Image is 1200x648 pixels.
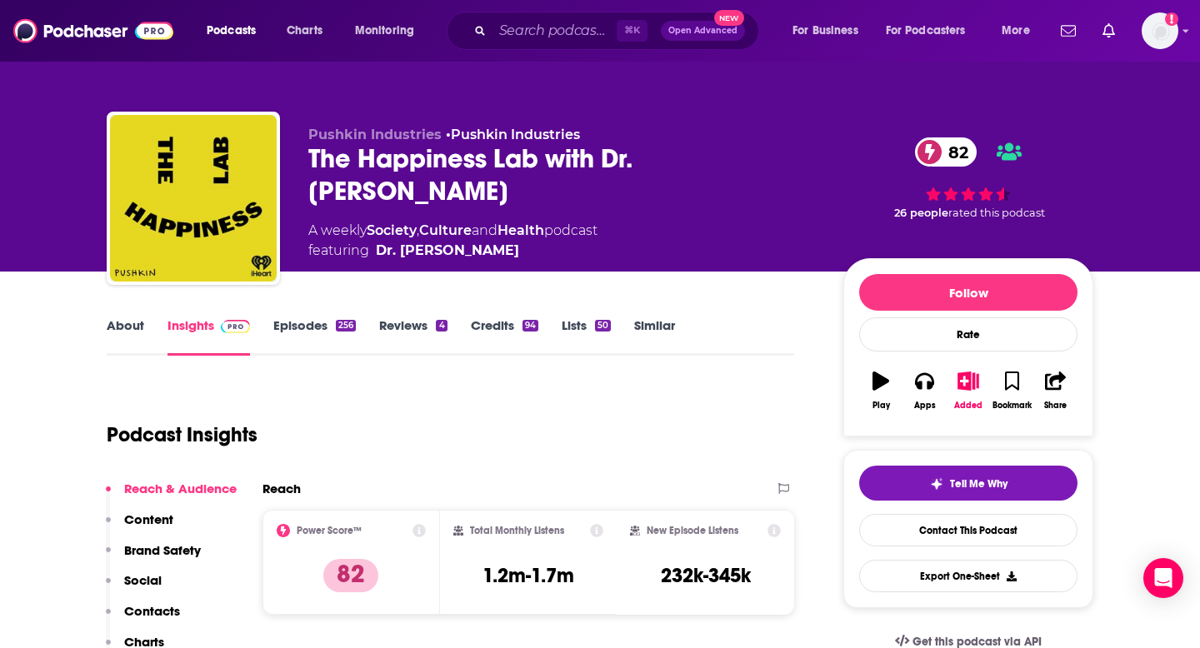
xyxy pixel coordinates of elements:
[221,320,250,333] img: Podchaser Pro
[522,320,538,331] div: 94
[859,317,1077,351] div: Rate
[106,481,237,511] button: Reach & Audience
[930,477,943,491] img: tell me why sparkle
[661,21,745,41] button: Open AdvancedNew
[1044,401,1067,411] div: Share
[714,10,744,26] span: New
[1143,558,1183,598] div: Open Intercom Messenger
[1034,361,1077,421] button: Share
[1142,12,1178,49] button: Show profile menu
[954,401,982,411] div: Added
[902,361,946,421] button: Apps
[308,241,597,261] span: featuring
[110,115,277,282] img: The Happiness Lab with Dr. Laurie Santos
[859,274,1077,311] button: Follow
[446,127,580,142] span: •
[167,317,250,356] a: InsightsPodchaser Pro
[336,320,356,331] div: 256
[308,127,442,142] span: Pushkin Industries
[276,17,332,44] a: Charts
[859,514,1077,546] a: Contact This Podcast
[872,401,890,411] div: Play
[886,19,966,42] span: For Podcasters
[323,559,378,592] p: 82
[124,542,201,558] p: Brand Safety
[436,320,447,331] div: 4
[634,317,675,356] a: Similar
[843,127,1093,231] div: 82 26 peoplerated this podcast
[859,466,1077,501] button: tell me why sparkleTell Me Why
[107,317,144,356] a: About
[1002,19,1030,42] span: More
[482,563,574,588] h3: 1.2m-1.7m
[462,12,775,50] div: Search podcasts, credits, & more...
[13,15,173,47] img: Podchaser - Follow, Share and Rate Podcasts
[106,603,180,634] button: Contacts
[308,221,597,261] div: A weekly podcast
[262,481,301,496] h2: Reach
[273,317,356,356] a: Episodes256
[297,525,362,536] h2: Power Score™
[379,317,447,356] a: Reviews4
[124,481,237,496] p: Reach & Audience
[992,401,1032,411] div: Bookmark
[124,572,162,588] p: Social
[781,17,879,44] button: open menu
[647,525,738,536] h2: New Episode Listens
[107,422,257,447] h1: Podcast Insights
[947,361,990,421] button: Added
[355,19,414,42] span: Monitoring
[859,361,902,421] button: Play
[1165,12,1178,26] svg: Add a profile image
[875,17,990,44] button: open menu
[990,17,1051,44] button: open menu
[124,603,180,619] p: Contacts
[106,511,173,542] button: Content
[668,27,737,35] span: Open Advanced
[1096,17,1122,45] a: Show notifications dropdown
[376,241,519,261] div: Dr. [PERSON_NAME]
[195,17,277,44] button: open menu
[617,20,647,42] span: ⌘ K
[950,477,1007,491] span: Tell Me Why
[471,317,538,356] a: Credits94
[792,19,858,42] span: For Business
[492,17,617,44] input: Search podcasts, credits, & more...
[419,222,472,238] a: Culture
[595,320,611,331] div: 50
[1054,17,1082,45] a: Show notifications dropdown
[948,207,1045,219] span: rated this podcast
[106,572,162,603] button: Social
[106,542,201,573] button: Brand Safety
[1142,12,1178,49] span: Logged in as abirchfield
[124,511,173,527] p: Content
[990,361,1033,421] button: Bookmark
[859,560,1077,592] button: Export One-Sheet
[470,525,564,536] h2: Total Monthly Listens
[497,222,544,238] a: Health
[451,127,580,142] a: Pushkin Industries
[914,401,936,411] div: Apps
[343,17,436,44] button: open menu
[1142,12,1178,49] img: User Profile
[472,222,497,238] span: and
[894,207,948,219] span: 26 people
[417,222,419,238] span: ,
[287,19,322,42] span: Charts
[915,137,977,167] a: 82
[207,19,256,42] span: Podcasts
[932,137,977,167] span: 82
[562,317,611,356] a: Lists50
[661,563,751,588] h3: 232k-345k
[367,222,417,238] a: Society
